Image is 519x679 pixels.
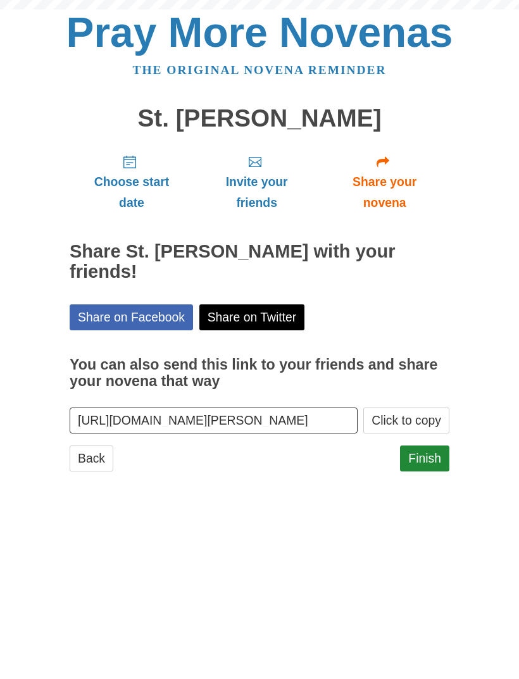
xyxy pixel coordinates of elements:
a: Finish [400,445,449,471]
span: Invite your friends [206,171,307,213]
h3: You can also send this link to your friends and share your novena that way [70,357,449,389]
a: Invite your friends [194,144,320,220]
a: Share on Facebook [70,304,193,330]
span: Choose start date [82,171,181,213]
h1: St. [PERSON_NAME] [70,105,449,132]
span: Share your novena [332,171,437,213]
a: Pray More Novenas [66,9,453,56]
a: Back [70,445,113,471]
a: The original novena reminder [133,63,387,77]
a: Share your novena [320,144,449,220]
button: Click to copy [363,408,449,433]
a: Choose start date [70,144,194,220]
a: Share on Twitter [199,304,305,330]
h2: Share St. [PERSON_NAME] with your friends! [70,242,449,282]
